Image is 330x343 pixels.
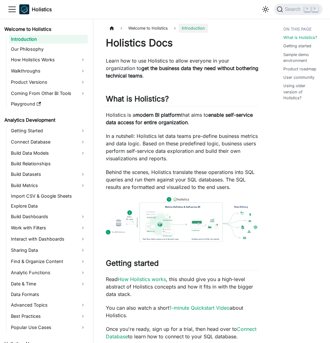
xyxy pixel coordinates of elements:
[283,74,314,80] a: User community
[283,35,317,40] a: What is Holistics?
[106,325,258,340] p: Once you're ready, sign up for a trial, then head over to to learn how to connect to your SQL dat...
[9,126,88,136] a: Getting Started
[106,94,258,106] h2: What is Holistics?
[106,111,258,126] p: Holistics is a that aims to .
[283,66,316,72] a: Product roadmap
[9,45,88,54] a: Our Philosophy
[9,192,88,200] a: Import CSV & Google Sheets
[9,256,88,266] a: Find & Organize Content
[106,57,258,79] p: Learn how to use Holistics to allow everyone in your organization to .
[118,276,166,282] a: How Holistics works
[9,88,88,98] a: Coming From Other BI Tools
[9,290,88,299] a: Data Formats
[9,148,88,158] a: Build Data Models
[19,4,29,14] img: Holistics
[304,6,310,12] kbd: ⌘
[274,4,323,15] button: Search (Command+K)
[135,112,181,118] strong: modern BI platform
[106,24,118,33] a: Home page
[9,311,88,321] a: Best Practices
[9,77,88,87] a: Product Versions
[9,223,88,233] a: Work with Filters
[106,304,258,319] p: You can also watch a short about Holistics.
[9,202,88,210] a: Explore Data
[9,322,88,332] a: Popular Use Cases
[106,275,258,298] p: Read , this should give you a high-level abstract of Holistics concepts and how it fits in with t...
[9,35,88,44] a: Introduction
[283,7,304,12] span: Search
[9,100,88,108] a: Playground
[9,212,88,222] a: Build Dashboards
[9,300,88,310] a: Advanced Topics
[283,43,311,49] a: Getting started
[106,197,258,242] img: How Holistics fits in your Data Stack
[9,268,88,278] a: Analytic Functions
[106,168,258,191] p: Behind the scenes, Holistics translate these operations into SQL queries and run them against you...
[106,132,258,162] p: In a nutshell: Holistics let data teams pre-define business metrics and data logic. Based on thes...
[261,4,271,14] button: Switch between dark and light mode (currently light mode)
[106,24,258,33] nav: Breadcrumbs
[9,55,88,65] a: How Holistics Works
[169,305,230,311] a: 1-minute Quickstart Video
[106,37,258,49] h1: Holistics Docs
[179,24,208,33] span: Introduction
[283,52,320,63] a: Sample demo environment
[9,181,88,190] a: Build Metrics
[9,66,88,76] a: Walkthroughs
[9,169,88,179] a: Build Datasets
[9,245,88,255] a: Sharing Data
[125,24,171,33] span: Welcome to Holistics
[9,279,88,289] a: Date & Time
[283,83,320,101] a: Using older version of Holistics?
[2,116,88,125] a: Analytics Development
[9,159,88,168] a: Build Relationships
[32,6,52,13] b: Holistics
[9,137,88,147] a: Connect Database
[312,6,318,12] kbd: K
[106,259,258,270] h2: Getting started
[9,234,88,244] a: Interact with Dashboards
[2,25,88,34] a: Welcome to Holistics
[19,4,52,14] a: HolisticsHolistics
[7,5,17,14] button: Toggle navigation bar
[106,65,258,79] strong: get the business data they need without bothering technical teams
